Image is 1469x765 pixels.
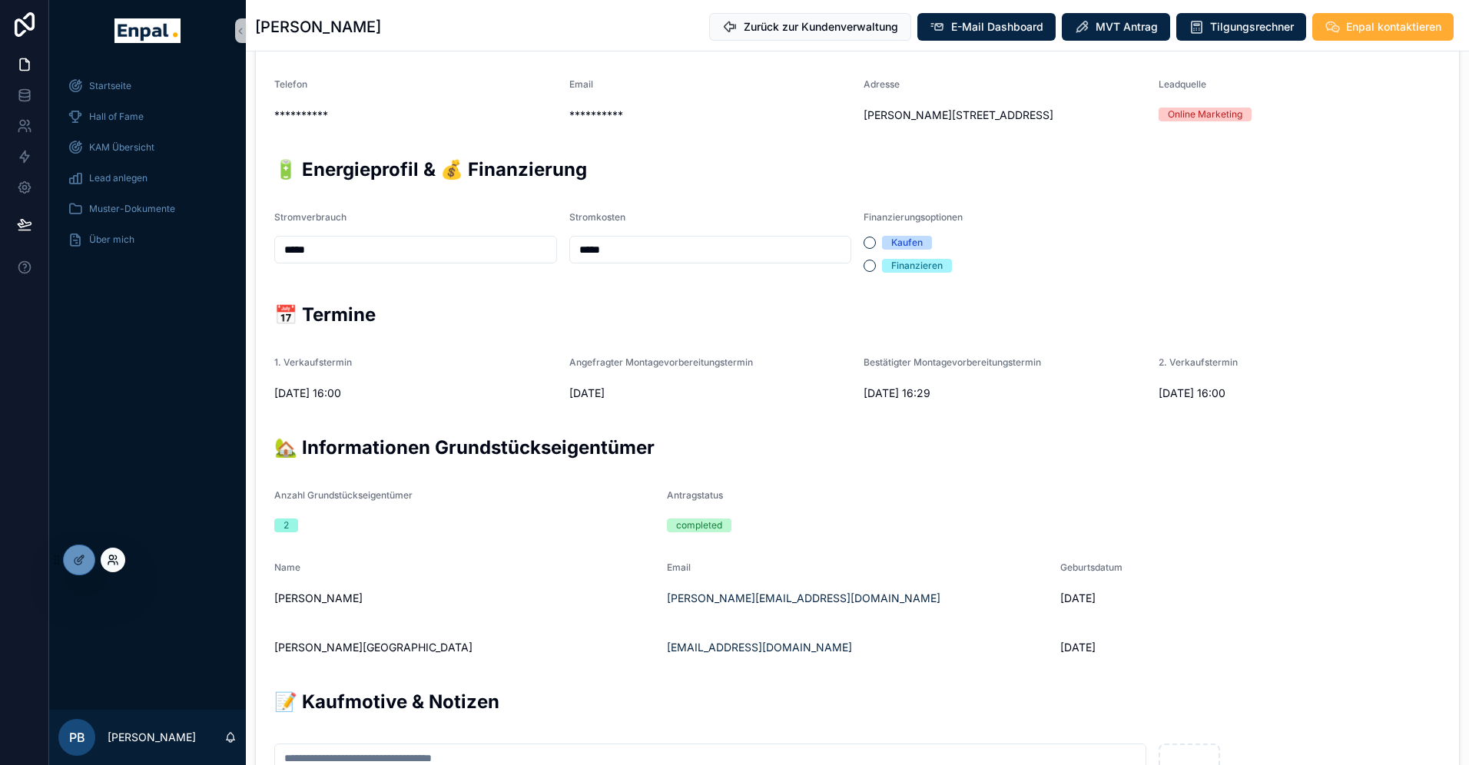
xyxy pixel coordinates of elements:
img: App logo [114,18,180,43]
a: Über mich [58,226,237,253]
span: Email [569,78,593,90]
button: Enpal kontaktieren [1312,13,1454,41]
div: scrollable content [49,61,246,273]
a: KAM Übersicht [58,134,237,161]
h2: 📅 Termine [274,302,1441,327]
a: Startseite [58,72,237,100]
span: Adresse [864,78,900,90]
span: Lead anlegen [89,172,148,184]
a: Hall of Fame [58,103,237,131]
span: Hall of Fame [89,111,144,123]
span: [PERSON_NAME] [274,591,655,606]
div: Kaufen [891,236,923,250]
span: Zurück zur Kundenverwaltung [744,19,898,35]
span: Über mich [89,233,134,246]
span: Name [274,561,300,573]
a: Lead anlegen [58,164,237,192]
span: Antragstatus [667,489,723,501]
span: Geburtsdatum [1060,561,1122,573]
h2: 📝 Kaufmotive & Notizen [274,689,1441,714]
span: [PERSON_NAME][GEOGRAPHIC_DATA] [274,640,655,655]
button: Zurück zur Kundenverwaltung [709,13,911,41]
button: E-Mail Dashboard [917,13,1056,41]
span: MVT Antrag [1096,19,1158,35]
span: [DATE] 16:00 [1159,386,1441,401]
a: [EMAIL_ADDRESS][DOMAIN_NAME] [667,640,852,655]
span: 1. Verkaufstermin [274,356,352,368]
div: Finanzieren [891,259,943,273]
span: [DATE] [1060,640,1441,655]
span: [DATE] 16:00 [274,386,557,401]
a: Muster-Dokumente [58,195,237,223]
span: Tilgungsrechner [1210,19,1294,35]
span: [DATE] [1060,591,1441,606]
span: Anzahl Grundstückseigentümer [274,489,413,501]
a: [PERSON_NAME][EMAIL_ADDRESS][DOMAIN_NAME] [667,591,940,606]
div: completed [676,518,722,532]
h1: [PERSON_NAME] [255,16,381,38]
h2: 🔋 Energieprofil & 💰 Finanzierung [274,157,1441,182]
span: Enpal kontaktieren [1346,19,1441,35]
span: Finanzierungsoptionen [864,211,963,223]
div: Online Marketing [1168,108,1242,121]
span: E-Mail Dashboard [951,19,1043,35]
div: 2 [284,518,289,532]
span: Leadquelle [1159,78,1206,90]
span: PB [69,728,85,747]
span: Startseite [89,80,131,92]
h2: 🏡 Informationen Grundstückseigentümer [274,435,1441,460]
span: [DATE] 16:29 [864,386,1146,401]
p: [PERSON_NAME] [108,730,196,745]
span: Stromverbrauch [274,211,347,223]
span: Muster-Dokumente [89,203,175,215]
span: [PERSON_NAME][STREET_ADDRESS] [864,108,1146,123]
span: Telefon [274,78,307,90]
button: MVT Antrag [1062,13,1170,41]
span: Stromkosten [569,211,625,223]
span: KAM Übersicht [89,141,154,154]
span: 2. Verkaufstermin [1159,356,1238,368]
span: Angefragter Montagevorbereitungstermin [569,356,753,368]
button: Tilgungsrechner [1176,13,1306,41]
span: [DATE] [569,386,852,401]
span: Bestätigter Montagevorbereitungstermin [864,356,1041,368]
span: Email [667,561,691,573]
